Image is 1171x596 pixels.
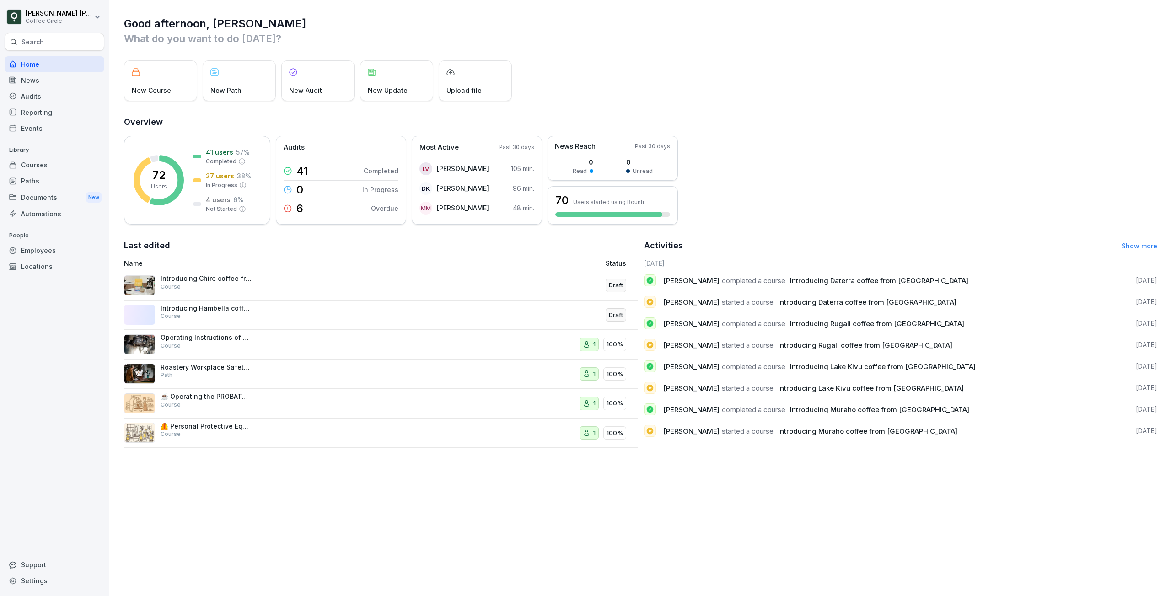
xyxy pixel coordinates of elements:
p: 72 [152,170,166,181]
p: Draft [609,311,623,320]
span: completed a course [722,405,785,414]
h6: [DATE] [644,258,1158,268]
img: zf4jknrbiqunm93fvvf3t7l6.png [124,393,155,413]
p: New Audit [289,86,322,95]
a: 🦺 Personal Protective Equipment in the RoasteryCourse1100% [124,419,638,448]
span: [PERSON_NAME] [663,319,720,328]
p: Search [21,38,44,47]
p: 48 min. [513,203,534,213]
h3: 70 [555,193,569,208]
p: 41 [296,166,308,177]
a: Employees [5,242,104,258]
p: [DATE] [1136,405,1157,414]
p: Completed [364,166,398,176]
span: Introducing Daterra coffee from [GEOGRAPHIC_DATA] [778,298,956,306]
span: [PERSON_NAME] [663,362,720,371]
p: People [5,228,104,243]
p: Upload file [446,86,482,95]
span: Introducing Lake Kivu coffee from [GEOGRAPHIC_DATA] [790,362,976,371]
div: New [86,192,102,203]
p: 6 % [233,195,243,204]
span: Introducing Lake Kivu coffee from [GEOGRAPHIC_DATA] [778,384,964,392]
span: started a course [722,427,774,435]
p: [DATE] [1136,276,1157,285]
span: [PERSON_NAME] [663,384,720,392]
span: started a course [722,384,774,392]
p: 100% [607,340,623,349]
a: Show more [1122,242,1157,250]
p: Past 30 days [635,142,670,150]
span: started a course [722,341,774,349]
p: Introducing Chire coffee from [GEOGRAPHIC_DATA] [161,274,252,283]
p: Introducing Hambella coffee from [GEOGRAPHIC_DATA] [161,304,252,312]
span: [PERSON_NAME] [663,427,720,435]
span: completed a course [722,362,785,371]
p: 100% [607,399,623,408]
p: Operating Instructions of Roastery Work Equipment [161,333,252,342]
a: Reporting [5,104,104,120]
p: 6 [296,203,303,214]
p: Users started using Bounti [573,199,644,205]
span: Introducing Muraho coffee from [GEOGRAPHIC_DATA] [790,405,969,414]
h2: Overview [124,116,1157,129]
p: 96 min. [513,183,534,193]
p: Roastery Workplace Safety Path [161,363,252,371]
p: 1 [593,399,596,408]
div: DK [419,182,432,195]
p: New Path [210,86,242,95]
div: MM [419,202,432,215]
p: Not Started [206,205,237,213]
a: Audits [5,88,104,104]
img: hcl0l67ct1odky94e1bp9m2b.png [124,364,155,384]
a: Roastery Workplace Safety PathPath1100% [124,360,638,389]
img: vbmpd5btjsn562tkmo9vsk1d.png [124,334,155,354]
a: Events [5,120,104,136]
p: Past 30 days [499,143,534,151]
h1: Good afternoon, [PERSON_NAME] [124,16,1157,31]
p: 41 users [206,147,233,157]
p: 57 % [236,147,250,157]
p: News Reach [555,141,596,152]
span: Introducing Daterra coffee from [GEOGRAPHIC_DATA] [790,276,968,285]
p: What do you want to do [DATE]? [124,31,1157,46]
p: [DATE] [1136,383,1157,392]
p: Course [161,430,181,438]
a: Home [5,56,104,72]
p: 38 % [237,171,251,181]
p: [PERSON_NAME] [437,164,489,173]
p: 105 min. [511,164,534,173]
span: completed a course [722,319,785,328]
p: 1 [593,340,596,349]
p: Completed [206,157,236,166]
p: 0 [296,184,303,195]
p: Read [573,167,587,175]
p: Course [161,342,181,350]
p: In Progress [362,185,398,194]
span: [PERSON_NAME] [663,276,720,285]
span: started a course [722,298,774,306]
p: 100% [607,429,623,438]
div: Locations [5,258,104,274]
p: [DATE] [1136,362,1157,371]
p: New Update [368,86,408,95]
span: [PERSON_NAME] [663,405,720,414]
a: Paths [5,173,104,189]
p: 🦺 Personal Protective Equipment in the Roastery [161,422,252,430]
p: Course [161,283,181,291]
p: ☕ Operating the PROBATONE 60 Coffee Roaster [161,392,252,401]
p: [PERSON_NAME] [437,203,489,213]
a: News [5,72,104,88]
img: mqpexffwv54cd2tv8ltlsxkz.png [124,275,155,295]
a: Automations [5,206,104,222]
div: LV [419,162,432,175]
span: [PERSON_NAME] [663,341,720,349]
p: Audits [284,142,305,153]
a: Operating Instructions of Roastery Work EquipmentCourse1100% [124,330,638,360]
a: Courses [5,157,104,173]
p: Most Active [419,142,459,153]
